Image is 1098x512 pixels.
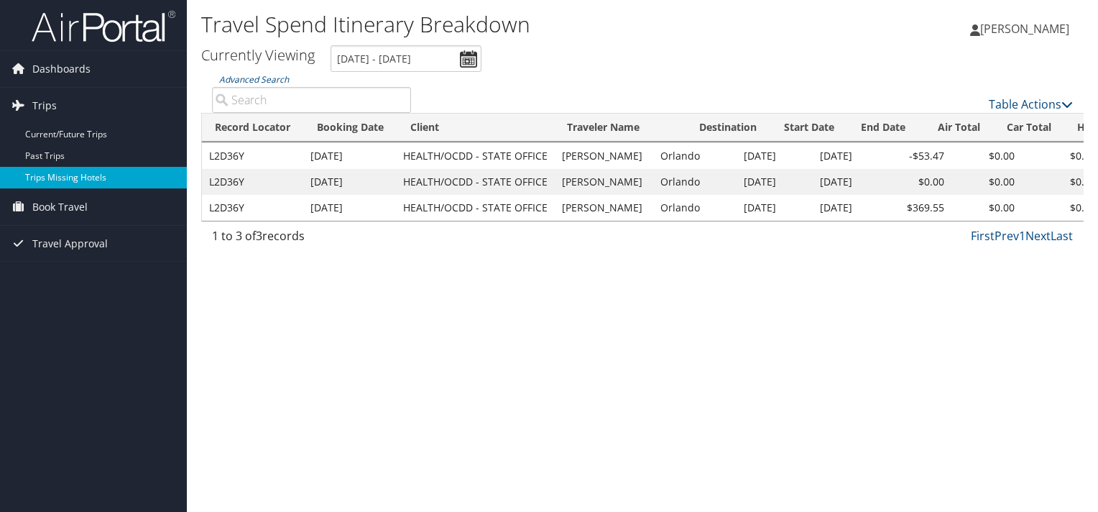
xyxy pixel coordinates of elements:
th: Client: activate to sort column ascending [397,114,554,142]
span: Dashboards [32,51,91,87]
th: End Date: activate to sort column ascending [848,114,924,142]
td: $0.00 [951,195,1022,221]
a: [PERSON_NAME] [970,7,1084,50]
td: [PERSON_NAME] [555,143,653,169]
td: [DATE] [813,195,883,221]
th: Start Date: activate to sort column ascending [771,114,848,142]
td: [DATE] [737,143,813,169]
td: L2D36Y [202,195,303,221]
span: Travel Approval [32,226,108,262]
a: Prev [995,228,1019,244]
span: [PERSON_NAME] [980,21,1069,37]
a: 1 [1019,228,1025,244]
a: Next [1025,228,1051,244]
td: [DATE] [303,195,396,221]
td: Orlando [653,195,737,221]
th: Record Locator: activate to sort column ascending [202,114,304,142]
input: Advanced Search [212,87,411,113]
td: HEALTH/OCDD - STATE OFFICE [396,143,555,169]
td: [PERSON_NAME] [555,195,653,221]
td: $0.00 [951,143,1022,169]
td: L2D36Y [202,143,303,169]
td: -$53.47 [883,143,951,169]
td: [DATE] [303,169,396,195]
td: [DATE] [813,143,883,169]
td: L2D36Y [202,169,303,195]
span: Trips [32,88,57,124]
a: Last [1051,228,1073,244]
img: airportal-logo.png [32,9,175,43]
td: Orlando [653,143,737,169]
th: Booking Date: activate to sort column ascending [304,114,397,142]
a: Table Actions [989,96,1073,112]
td: [DATE] [737,195,813,221]
td: [DATE] [737,169,813,195]
td: $0.00 [883,169,951,195]
a: Advanced Search [219,73,289,86]
h3: Currently Viewing [201,45,315,65]
td: [DATE] [303,143,396,169]
input: [DATE] - [DATE] [331,45,481,72]
span: 3 [256,228,262,244]
th: Car Total: activate to sort column ascending [993,114,1064,142]
th: Air Total: activate to sort column ascending [924,114,993,142]
th: Destination: activate to sort column ascending [686,114,771,142]
td: [DATE] [813,169,883,195]
td: $0.00 [951,169,1022,195]
td: $369.55 [883,195,951,221]
td: [PERSON_NAME] [555,169,653,195]
div: 1 to 3 of records [212,227,411,252]
h1: Travel Spend Itinerary Breakdown [201,9,790,40]
th: Traveler Name: activate to sort column ascending [554,114,686,142]
td: HEALTH/OCDD - STATE OFFICE [396,169,555,195]
span: Book Travel [32,189,88,225]
a: First [971,228,995,244]
td: HEALTH/OCDD - STATE OFFICE [396,195,555,221]
td: Orlando [653,169,737,195]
